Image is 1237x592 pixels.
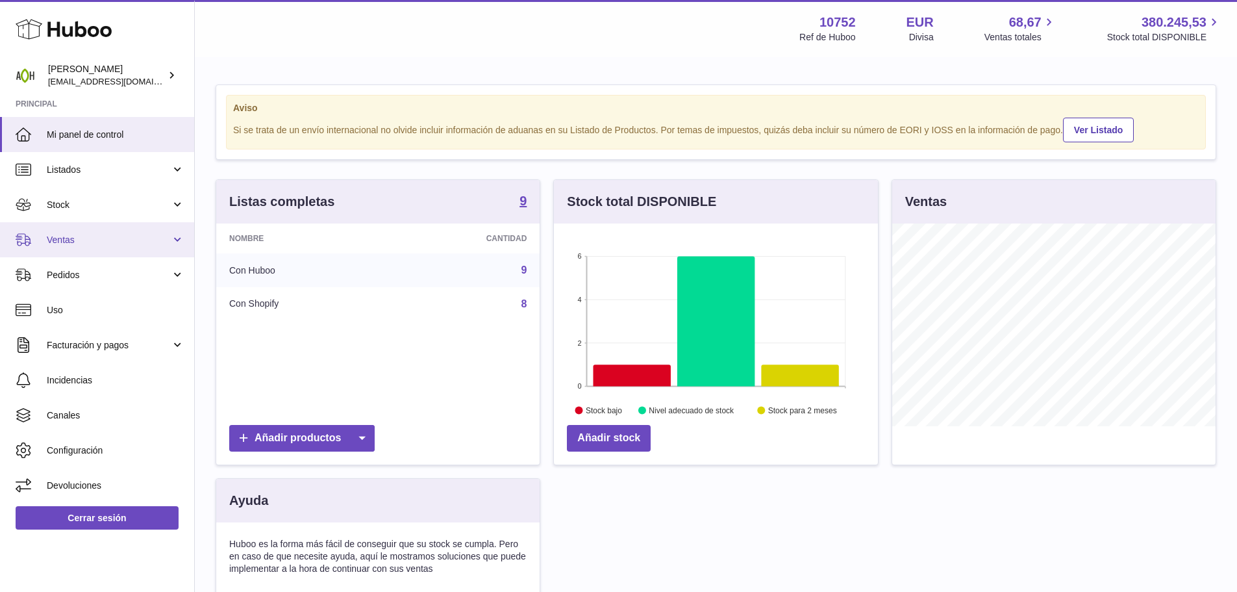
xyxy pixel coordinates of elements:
text: Nivel adecuado de stock [649,406,735,415]
div: Si se trata de un envío internacional no olvide incluir información de aduanas en su Listado de P... [233,116,1199,142]
span: Stock [47,199,171,211]
text: 0 [578,382,582,390]
p: Huboo es la forma más fácil de conseguir que su stock se cumpla. Pero en caso de que necesite ayu... [229,538,527,575]
td: Con Shopify [216,287,388,321]
div: Divisa [909,31,934,44]
strong: EUR [906,14,934,31]
th: Nombre [216,224,388,253]
a: 9 [521,264,527,276]
span: Facturación y pagos [47,339,171,352]
a: Ver Listado [1063,118,1134,142]
a: Cerrar sesión [16,506,179,530]
text: Stock para 2 meses [768,406,837,415]
div: [PERSON_NAME] [48,63,165,88]
a: 9 [519,194,527,210]
span: Mi panel de control [47,129,184,141]
a: Añadir stock [567,425,651,452]
td: Con Huboo [216,253,388,287]
img: internalAdmin-10752@internal.huboo.com [16,66,35,85]
span: Devoluciones [47,480,184,492]
h3: Listas completas [229,193,334,211]
a: 380.245,53 Stock total DISPONIBLE [1107,14,1221,44]
span: 68,67 [1009,14,1042,31]
a: 8 [521,298,527,309]
span: Ventas [47,234,171,246]
a: 68,67 Ventas totales [984,14,1056,44]
text: 4 [578,296,582,303]
span: Listados [47,164,171,176]
text: 2 [578,339,582,347]
span: Canales [47,409,184,422]
span: [EMAIL_ADDRESS][DOMAIN_NAME] [48,76,191,86]
span: Pedidos [47,269,171,281]
text: Stock bajo [586,406,622,415]
text: 6 [578,252,582,260]
span: Configuración [47,444,184,457]
span: Stock total DISPONIBLE [1107,31,1221,44]
th: Cantidad [388,224,540,253]
strong: 10752 [819,14,856,31]
a: Añadir productos [229,425,375,452]
h3: Stock total DISPONIBLE [567,193,716,211]
span: Incidencias [47,374,184,387]
h3: Ventas [905,193,947,211]
strong: Aviso [233,102,1199,114]
strong: 9 [519,194,527,207]
div: Ref de Huboo [799,31,855,44]
span: 380.245,53 [1142,14,1206,31]
h3: Ayuda [229,492,268,509]
span: Uso [47,304,184,316]
span: Ventas totales [984,31,1056,44]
